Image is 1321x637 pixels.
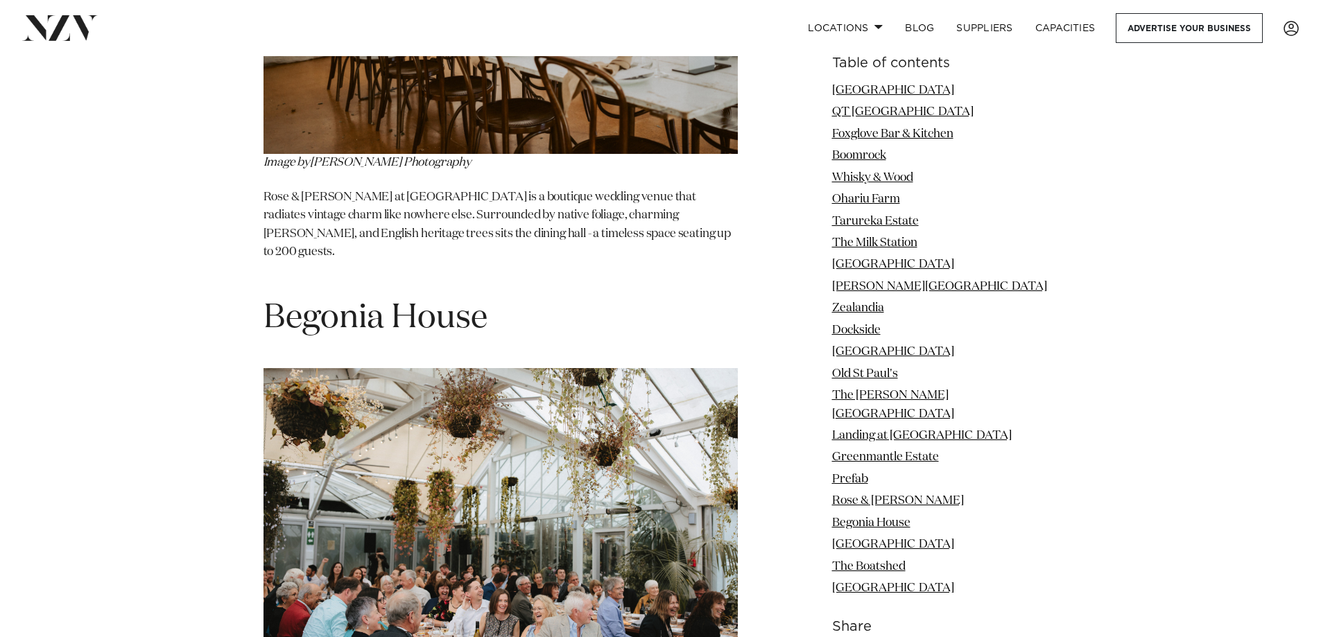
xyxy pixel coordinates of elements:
[832,106,974,118] a: QT [GEOGRAPHIC_DATA]
[832,281,1047,293] a: [PERSON_NAME][GEOGRAPHIC_DATA]
[832,390,954,419] a: The [PERSON_NAME][GEOGRAPHIC_DATA]
[832,56,1058,71] h6: Table of contents
[832,172,913,184] a: Whisky & Wood
[832,346,954,358] a: [GEOGRAPHIC_DATA]
[832,539,954,550] a: [GEOGRAPHIC_DATA]
[310,157,472,168] em: [PERSON_NAME] Photography
[832,216,919,227] a: Tarureka Estate
[832,473,868,485] a: Prefab
[832,582,954,594] a: [GEOGRAPHIC_DATA]
[797,13,894,43] a: Locations
[894,13,945,43] a: BLOG
[832,302,884,314] a: Zealandia
[1116,13,1263,43] a: Advertise your business
[832,368,898,380] a: Old St Paul's
[832,451,939,463] a: Greenmantle Estate
[832,495,964,507] a: Rose & [PERSON_NAME]
[832,85,954,96] a: [GEOGRAPHIC_DATA]
[832,620,1058,635] h6: Share
[832,561,906,573] a: The Boatshed
[264,157,311,168] em: Image by
[832,259,954,271] a: [GEOGRAPHIC_DATA]
[832,237,917,249] a: The Milk Station
[945,13,1024,43] a: SUPPLIERS
[832,193,900,205] a: Ohariu Farm
[832,150,886,162] a: Boomrock
[22,15,98,40] img: nzv-logo.png
[832,324,881,336] a: Dockside
[832,517,910,529] a: Begonia House
[264,302,487,335] span: Begonia House
[832,128,953,140] a: Foxglove Bar & Kitchen
[1024,13,1107,43] a: Capacities
[264,189,738,280] p: Rose & [PERSON_NAME] at [GEOGRAPHIC_DATA] is a boutique wedding venue that radiates vintage charm...
[832,430,1012,442] a: Landing at [GEOGRAPHIC_DATA]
